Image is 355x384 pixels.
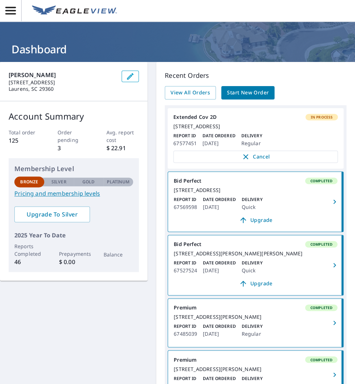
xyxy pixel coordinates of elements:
[221,86,274,99] a: Start New Order
[9,86,116,92] p: Laurens, SC 29360
[174,356,337,363] div: Premium
[203,330,236,338] p: [DATE]
[58,129,90,144] p: Order pending
[82,179,95,185] p: Gold
[9,42,346,57] h1: Dashboard
[14,164,133,174] p: Membership Level
[174,187,337,193] div: [STREET_ADDRESS]
[104,251,133,258] p: Balance
[170,88,210,97] span: View All Orders
[181,152,330,161] span: Cancel
[168,172,343,232] a: Bid PerfectCompleted[STREET_ADDRESS]Report ID67569598Date Ordered[DATE]DeliveryQuickUpgrade
[241,139,262,148] p: Regular
[174,366,337,372] div: [STREET_ADDRESS][PERSON_NAME]
[241,196,262,203] p: Delivery
[9,136,41,145] p: 125
[58,144,90,152] p: 3
[51,179,67,185] p: Silver
[14,206,90,222] a: Upgrade To Silver
[168,235,343,295] a: Bid PerfectCompleted[STREET_ADDRESS][PERSON_NAME][PERSON_NAME]Report ID67527524Date Ordered[DATE]...
[174,304,337,311] div: Premium
[306,115,337,120] span: In Process
[178,216,333,224] span: Upgrade
[174,323,197,330] p: Report ID
[32,5,117,16] img: EV Logo
[14,242,44,258] p: Reports Completed
[241,266,262,275] p: Quick
[107,179,129,185] p: Platinum
[174,250,337,257] div: [STREET_ADDRESS][PERSON_NAME][PERSON_NAME]
[174,203,197,211] p: 67569598
[14,258,44,266] p: 46
[173,133,197,139] p: Report ID
[174,266,197,275] p: 67527524
[173,151,338,163] button: Cancel
[306,305,337,310] span: Completed
[202,139,235,148] p: [DATE]
[174,241,337,247] div: Bid Perfect
[178,279,333,288] span: Upgrade
[165,86,216,99] a: View All Orders
[106,129,139,144] p: Avg. report cost
[59,258,89,266] p: $ 0.00
[174,178,337,184] div: Bid Perfect
[241,133,262,139] p: Delivery
[241,375,262,381] p: Delivery
[174,260,197,266] p: Report ID
[203,260,236,266] p: Date Ordered
[9,71,116,79] p: [PERSON_NAME]
[9,79,116,86] p: [STREET_ADDRESS]
[9,110,139,123] p: Account Summary
[203,323,236,330] p: Date Ordered
[174,214,337,226] a: Upgrade
[202,133,235,139] p: Date Ordered
[174,196,197,203] p: Report ID
[174,314,337,320] div: [STREET_ADDRESS][PERSON_NAME]
[174,330,197,338] p: 67485039
[203,196,236,203] p: Date Ordered
[241,203,262,211] p: Quick
[59,250,89,258] p: Prepayments
[241,260,262,266] p: Delivery
[168,299,343,347] a: PremiumCompleted[STREET_ADDRESS][PERSON_NAME]Report ID67485039Date Ordered[DATE]DeliveryRegular
[165,71,346,80] p: Recent Orders
[306,178,337,183] span: Completed
[203,375,236,381] p: Date Ordered
[306,242,337,247] span: Completed
[227,88,269,97] span: Start New Order
[9,129,41,136] p: Total order
[241,323,262,330] p: Delivery
[14,189,133,198] a: Pricing and membership levels
[203,203,236,211] p: [DATE]
[241,330,262,338] p: Regular
[106,144,139,152] p: $ 22.91
[28,1,121,21] a: EV Logo
[174,278,337,289] a: Upgrade
[168,108,343,169] a: Extended Cov 2DIn Process[STREET_ADDRESS]Report ID67577451Date Ordered[DATE]DeliveryRegularCancel
[173,139,197,148] p: 67577451
[174,375,197,381] p: Report ID
[203,266,236,275] p: [DATE]
[173,123,338,130] div: [STREET_ADDRESS]
[173,114,338,120] div: Extended Cov 2D
[14,231,133,240] p: 2025 Year To Date
[306,357,337,362] span: Completed
[20,179,38,185] p: Bronze
[20,210,84,218] span: Upgrade To Silver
